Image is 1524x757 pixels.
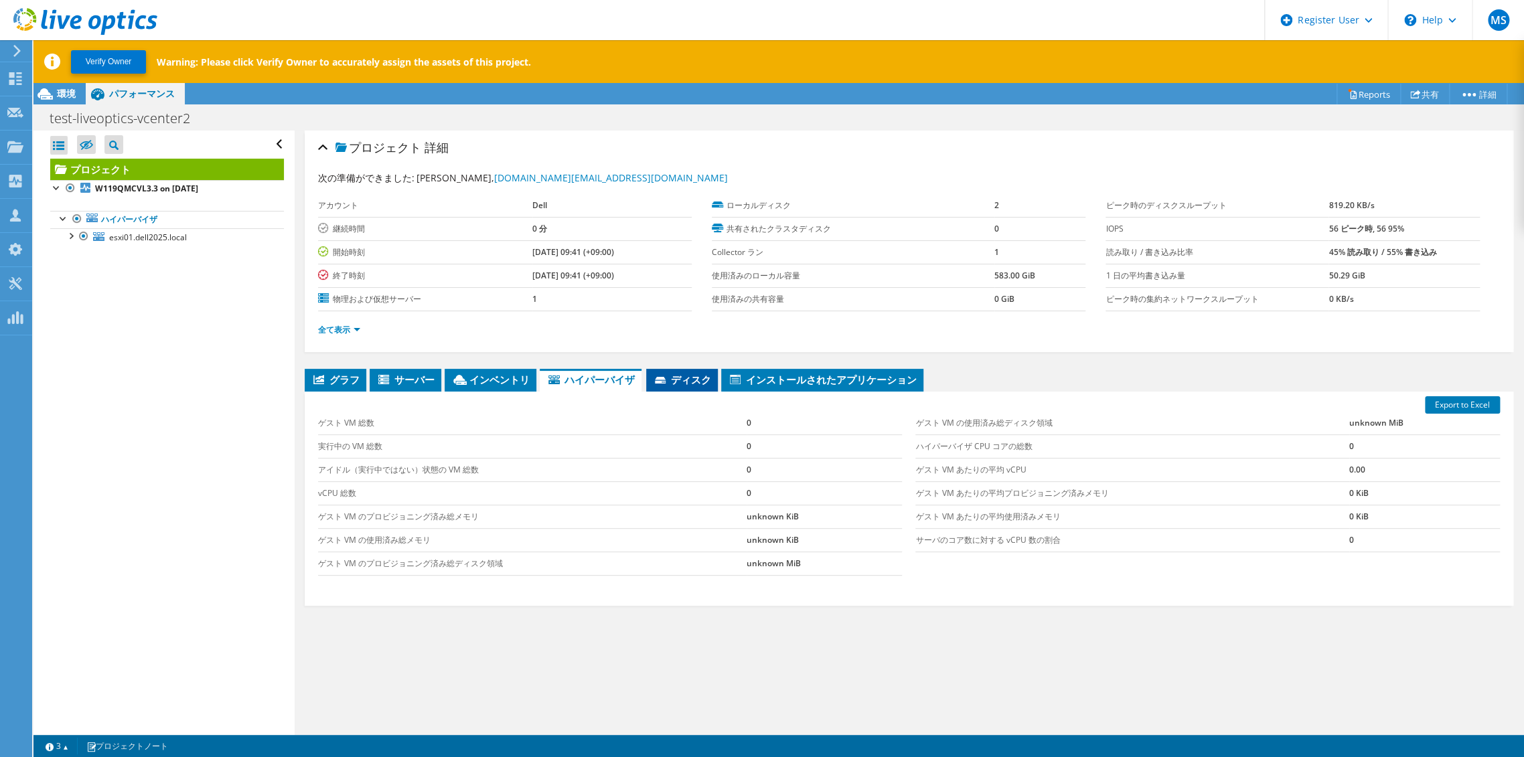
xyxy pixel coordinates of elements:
b: 45% 読み取り / 55% 書き込み [1328,246,1436,258]
span: サーバー [376,373,435,386]
label: 継続時間 [318,222,532,236]
svg: \n [1404,14,1416,26]
label: 物理および仮想サーバー [318,292,532,306]
td: サーバのコア数に対する vCPU 数の割合 [915,528,1349,552]
label: IOPS [1106,222,1328,236]
td: 0 [747,458,902,481]
span: ハイパーバイザ [546,373,635,386]
td: 0 [747,412,902,435]
span: グラフ [311,373,360,386]
td: unknown KiB [747,528,902,552]
span: MS [1488,9,1509,31]
td: ゲスト VM のプロビジョニング済み総ディスク領域 [318,552,747,575]
td: unknown KiB [747,505,902,528]
a: 詳細 [1449,84,1507,104]
span: esxi01.dell2025.local [109,232,187,243]
label: 読み取り / 書き込み比率 [1106,246,1328,259]
td: ゲスト VM のプロビジョニング済み総メモリ [318,505,747,528]
label: 開始時刻 [318,246,532,259]
td: ゲスト VM 総数 [318,412,747,435]
label: 1 日の平均書き込み量 [1106,269,1328,282]
b: 0 [994,223,999,234]
td: unknown MiB [1349,412,1500,435]
a: Export to Excel [1425,396,1500,414]
a: ハイパーバイザ [50,211,284,228]
label: 共有されたクラスタディスク [712,222,994,236]
b: 0 KB/s [1328,293,1353,305]
td: ゲスト VM あたりの平均使用済みメモリ [915,505,1349,528]
span: パフォーマンス [109,87,175,100]
td: 0 KiB [1349,481,1500,505]
a: [DOMAIN_NAME][EMAIL_ADDRESS][DOMAIN_NAME] [494,171,728,184]
a: 共有 [1400,84,1450,104]
label: Collector ラン [712,246,994,259]
label: アカウント [318,199,532,212]
label: 使用済みの共有容量 [712,292,994,306]
label: 使用済みのローカル容量 [712,269,994,282]
span: ディスク [653,373,711,386]
td: vCPU 総数 [318,481,747,505]
td: unknown MiB [747,552,902,575]
td: ゲスト VM の使用済み総ディスク領域 [915,412,1349,435]
label: 終了時刻 [318,269,532,282]
td: 実行中の VM 総数 [318,434,747,458]
a: 全て表示 [318,324,360,335]
td: 0 [747,481,902,505]
b: 50.29 GiB [1328,270,1365,281]
a: 3 [36,738,78,754]
b: [DATE] 09:41 (+09:00) [532,246,614,258]
b: 0 分 [532,223,547,234]
b: 2 [994,199,999,211]
td: 0.00 [1349,458,1500,481]
label: 次の準備ができました: [318,171,414,184]
b: 819.20 KB/s [1328,199,1374,211]
span: 詳細 [425,139,449,155]
td: 0 [1349,434,1500,458]
span: プロジェクト [335,141,421,155]
b: [DATE] 09:41 (+09:00) [532,270,614,281]
span: [PERSON_NAME], [416,171,728,184]
h1: test-liveoptics-vcenter2 [44,111,211,126]
b: 56 ピーク時, 56 95% [1328,223,1403,234]
b: W119QMCVL3.3 on [DATE] [95,183,198,194]
b: Dell [532,199,547,211]
span: インベントリ [451,373,530,386]
label: ローカルディスク [712,199,994,212]
b: 1 [994,246,999,258]
p: Warning: Please click Verify Owner to accurately assign the assets of this project. [157,56,531,68]
label: ピーク時の集約ネットワークスループット [1106,292,1328,306]
td: 0 [747,434,902,458]
td: ゲスト VM あたりの平均プロビジョニング済みメモリ [915,481,1349,505]
td: ハイパーバイザ CPU コアの総数 [915,434,1349,458]
a: W119QMCVL3.3 on [DATE] [50,180,284,197]
td: ゲスト VM の使用済み総メモリ [318,528,747,552]
a: プロジェクト [50,159,284,180]
a: esxi01.dell2025.local [50,228,284,246]
span: 環境 [57,87,76,100]
b: 1 [532,293,537,305]
b: 583.00 GiB [994,270,1035,281]
td: アイドル（実行中ではない）状態の VM 総数 [318,458,747,481]
label: ピーク時のディスクスループット [1106,199,1328,212]
td: 0 [1349,528,1500,552]
button: Verify Owner [71,50,146,74]
td: ゲスト VM あたりの平均 vCPU [915,458,1349,481]
span: インストールされたアプリケーション [728,373,917,386]
a: Reports [1337,84,1401,104]
td: 0 KiB [1349,505,1500,528]
a: プロジェクトノート [77,738,177,754]
b: 0 GiB [994,293,1014,305]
